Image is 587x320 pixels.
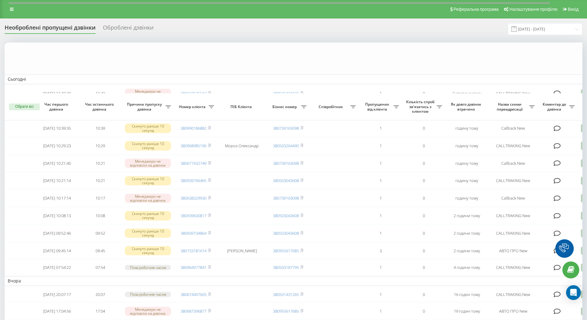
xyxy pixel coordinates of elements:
td: [DATE] 07:54:22 [35,260,79,275]
td: АВТО ПРО New [488,243,538,259]
span: Коментар до дзвінка [541,102,569,111]
td: 2 години тому [445,225,488,241]
td: 0 [402,120,445,136]
a: 380968985196 [181,143,206,148]
td: [DATE] 10:17:14 [35,190,79,206]
td: [DATE] 20:07:17 [35,287,79,302]
td: 0 [402,85,445,102]
span: Бізнес номер [270,104,301,109]
td: 0 [402,225,445,241]
a: 380501431265 [273,292,299,297]
td: 1 [359,225,402,241]
td: 0 [402,303,445,319]
a: 380503043608 [273,230,299,236]
td: 2 хвилини тому [445,85,488,102]
td: 10:21 [79,173,122,189]
td: [DATE] 09:45:14 [35,243,79,259]
span: Співробітник [313,104,350,109]
td: 2 години тому [445,208,488,224]
td: АВТО ПРО New [488,303,538,319]
td: 09:45 [79,243,122,259]
div: Скинуто раніше 10 секунд [125,176,171,185]
td: [PERSON_NAME] [217,243,267,259]
td: годину тому [445,155,488,172]
div: Скинуто раніше 10 секунд [125,211,171,220]
td: [DATE] 10:08:13 [35,208,79,224]
td: Callback New [488,155,538,172]
td: 2 години тому [445,243,488,259]
a: 380939734864 [181,230,206,236]
td: 3 [359,243,402,259]
a: 380503264490 [273,143,299,148]
td: Callback New [488,120,538,136]
td: 0 [402,190,445,206]
a: 380990186882 [181,125,206,131]
span: Причина пропуску дзвінка [125,102,165,111]
td: CALLTRAKING New [488,138,538,154]
a: 380955617685 [273,308,299,314]
a: 380739163098 [273,125,299,131]
td: [DATE] 11:43:30 [35,85,79,102]
div: Скинуто раніше 10 секунд [125,246,171,255]
div: Поза робочим часом [125,292,171,297]
div: Поза робочим часом [125,265,171,270]
a: 380939630817 [181,213,206,218]
span: Пропущених від клієнта [362,102,393,111]
td: 10:08 [79,208,122,224]
td: 09:52 [79,225,122,241]
div: Менеджери не відповіли на дзвінок [125,194,171,203]
span: Кількість спроб зв'язатись з клієнтом [405,99,437,114]
span: ПІБ Клієнта [222,104,261,109]
div: Скинуто раніше 10 секунд [125,124,171,133]
div: Open Intercom Messenger [566,285,581,300]
td: [DATE] 09:52:46 [35,225,79,241]
td: годину тому [445,138,488,154]
a: 380939766465 [181,178,206,183]
td: CALLTRAKING New [488,173,538,189]
td: [DATE] 10:21:40 [35,155,79,172]
td: 0 [402,243,445,259]
td: 07:54 [79,260,122,275]
td: 0 [402,173,445,189]
td: 1 [359,173,402,189]
td: [DATE] 17:04:56 [35,303,79,319]
td: 1 [359,85,402,102]
a: 380733181614 [181,248,206,253]
div: Оброблені дзвінки [103,24,153,34]
span: Реферальна програма [454,7,499,12]
td: 19 годин тому [445,303,488,319]
a: 380638329930 [181,195,206,201]
a: 380503043608 [273,178,299,183]
td: 1 [359,208,402,224]
a: 380964077841 [181,265,206,270]
a: 380677432749 [181,160,206,166]
td: 0 [402,155,445,172]
a: 380739163098 [273,160,299,166]
td: 4 години тому [445,260,488,275]
div: Необроблені пропущені дзвінки [5,24,96,34]
td: 1 [359,155,402,172]
td: 17:04 [79,303,122,319]
td: CALLTRAKING New [488,225,538,241]
div: Менеджери не відповіли на дзвінок [125,159,171,168]
span: Як довго дзвінок втрачено [450,102,483,111]
td: 20:07 [79,287,122,302]
td: 10:17 [79,190,122,206]
td: 1 [359,138,402,154]
span: Час першого дзвінка [40,102,74,111]
span: Налаштування профілю [509,7,557,12]
td: 1 [359,190,402,206]
td: 1 [359,287,402,302]
a: 380503187795 [273,265,299,270]
td: 11:43 [79,85,122,102]
td: [DATE] 10:29:23 [35,138,79,154]
td: 0 [402,287,445,302]
a: 380739163098 [273,195,299,201]
a: 380955617685 [273,248,299,253]
td: 10:29 [79,138,122,154]
button: Обрати всі [9,103,40,110]
td: годину тому [445,120,488,136]
a: 380507525567 [181,91,206,96]
td: 1 [359,303,402,319]
div: Скинуто раніше 10 секунд [125,141,171,150]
